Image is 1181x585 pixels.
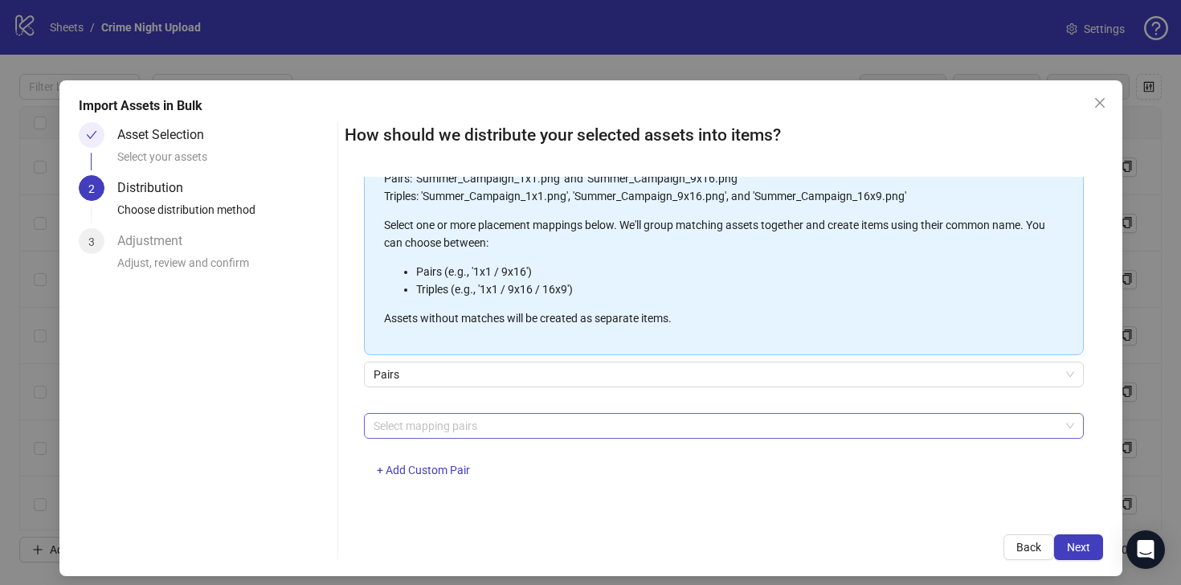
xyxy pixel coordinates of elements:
[86,129,97,141] span: check
[88,182,95,195] span: 2
[384,309,1048,327] p: Assets without matches will be created as separate items.
[1003,534,1054,560] button: Back
[1087,90,1113,116] button: Close
[1093,96,1106,109] span: close
[117,201,332,228] div: Choose distribution method
[384,216,1048,252] p: Select one or more placement mappings below. We'll group matching assets together and create item...
[1054,534,1103,560] button: Next
[345,122,1103,149] h2: How should we distribute your selected assets into items?
[364,458,483,484] button: + Add Custom Pair
[88,235,95,248] span: 3
[117,228,195,254] div: Adjustment
[79,96,1103,116] div: Import Assets in Bulk
[416,280,1048,298] li: Triples (e.g., '1x1 / 9x16 / 16x9')
[1016,541,1041,554] span: Back
[377,464,470,477] span: + Add Custom Pair
[1067,541,1090,554] span: Next
[117,122,217,148] div: Asset Selection
[117,175,196,201] div: Distribution
[374,362,1074,387] span: Pairs
[1126,530,1165,569] div: Open Intercom Messenger
[117,148,332,175] div: Select your assets
[416,263,1048,280] li: Pairs (e.g., '1x1 / 9x16')
[117,254,332,281] div: Adjust, review and confirm
[384,152,1048,205] p: Examples: Pairs: 'Summer_Campaign_1x1.png' and 'Summer_Campaign_9x16.png' Triples: 'Summer_Campai...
